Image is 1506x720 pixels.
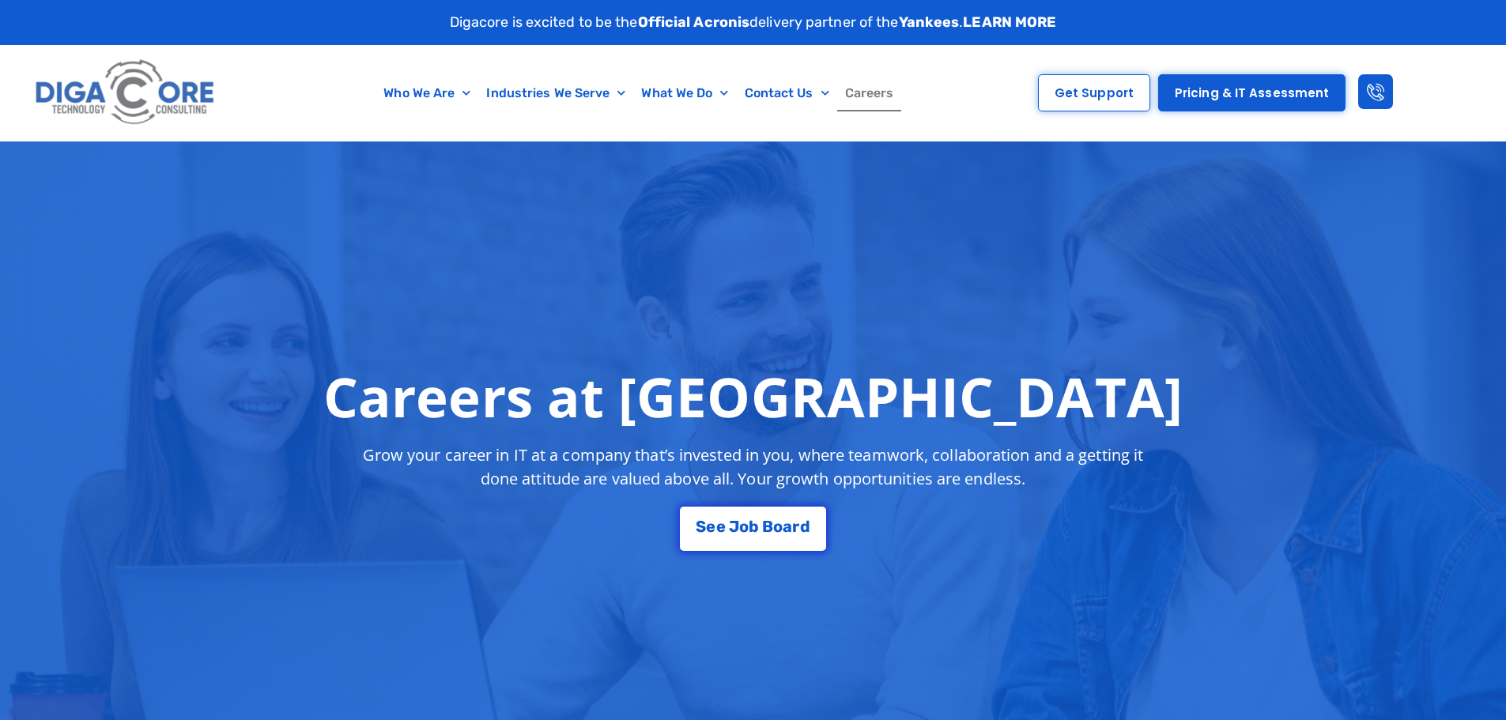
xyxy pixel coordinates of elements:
a: Get Support [1038,74,1150,111]
img: Digacore logo 1 [31,53,221,133]
a: Contact Us [737,75,837,111]
a: What We Do [633,75,736,111]
span: o [773,518,783,534]
span: e [706,518,715,534]
span: d [800,518,810,534]
span: Get Support [1055,87,1134,99]
h1: Careers at [GEOGRAPHIC_DATA] [323,364,1183,428]
span: o [739,518,749,534]
nav: Menu [296,75,982,111]
a: See Job Board [680,507,825,551]
span: b [749,518,759,534]
span: B [762,518,773,534]
span: a [783,518,792,534]
a: Industries We Serve [478,75,633,111]
span: Pricing & IT Assessment [1175,87,1329,99]
p: Grow your career in IT at a company that’s invested in you, where teamwork, collaboration and a g... [349,443,1158,491]
strong: Official Acronis [638,13,750,31]
a: Careers [837,75,902,111]
span: S [696,518,706,534]
p: Digacore is excited to be the delivery partner of the . [450,12,1057,33]
a: Pricing & IT Assessment [1158,74,1346,111]
span: J [729,518,739,534]
strong: Yankees [899,13,960,31]
span: r [792,518,799,534]
a: LEARN MORE [963,13,1056,31]
a: Who We Are [376,75,478,111]
span: e [716,518,726,534]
